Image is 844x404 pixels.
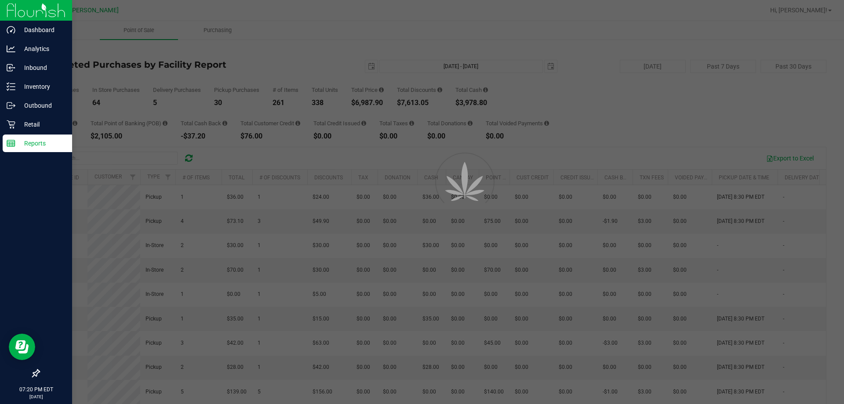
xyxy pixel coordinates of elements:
[15,81,68,92] p: Inventory
[15,100,68,111] p: Outbound
[7,139,15,148] inline-svg: Reports
[15,138,68,149] p: Reports
[15,44,68,54] p: Analytics
[7,63,15,72] inline-svg: Inbound
[7,44,15,53] inline-svg: Analytics
[15,119,68,130] p: Retail
[4,386,68,393] p: 07:20 PM EDT
[7,120,15,129] inline-svg: Retail
[9,334,35,360] iframe: Resource center
[7,82,15,91] inline-svg: Inventory
[7,101,15,110] inline-svg: Outbound
[4,393,68,400] p: [DATE]
[7,25,15,34] inline-svg: Dashboard
[15,25,68,35] p: Dashboard
[15,62,68,73] p: Inbound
